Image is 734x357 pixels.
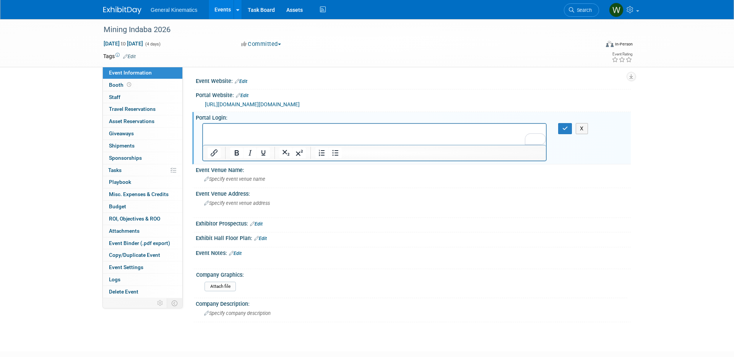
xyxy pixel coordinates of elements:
a: Attachments [103,225,182,237]
a: ROI, Objectives & ROO [103,213,182,225]
button: Bold [230,148,243,158]
a: Event Information [103,67,182,79]
span: Specify company description [204,310,271,316]
span: Logs [109,276,120,282]
button: Underline [257,148,270,158]
a: Event Binder (.pdf export) [103,237,182,249]
div: In-Person [615,41,633,47]
div: Portal Login: [196,112,631,122]
span: Event Information [109,70,152,76]
button: Superscript [293,148,306,158]
span: Booth not reserved yet [125,82,133,88]
td: Toggle Event Tabs [167,298,183,308]
a: Asset Reservations [103,115,182,127]
a: Giveaways [103,128,182,140]
td: Tags [103,52,136,60]
span: Staff [109,94,120,100]
a: Budget [103,201,182,213]
img: Whitney Swanson [609,3,624,17]
span: Delete Event [109,289,138,295]
a: Edit [229,251,242,256]
span: Specify event venue address [204,200,270,206]
span: Search [574,7,592,13]
span: Travel Reservations [109,106,156,112]
a: Search [564,3,599,17]
button: Bullet list [329,148,342,158]
div: Event Website: [196,75,631,85]
button: Insert/edit link [208,148,221,158]
a: [URL][DOMAIN_NAME][DOMAIN_NAME] [205,101,300,107]
span: Booth [109,82,133,88]
span: to [120,41,127,47]
a: Edit [235,79,247,84]
div: Event Venue Name: [196,164,631,174]
a: Sponsorships [103,152,182,164]
a: Delete Event [103,286,182,298]
span: ROI, Objectives & ROO [109,216,160,222]
a: Edit [250,221,263,227]
span: Specify event venue name [204,176,265,182]
span: Playbook [109,179,131,185]
div: Exhibit Hall Floor Plan: [196,232,631,242]
button: X [576,123,588,134]
a: Edit [236,93,248,98]
div: Event Rating [612,52,632,56]
a: Misc. Expenses & Credits [103,188,182,200]
span: Budget [109,203,126,209]
img: Format-Inperson.png [606,41,614,47]
span: Event Binder (.pdf export) [109,240,170,246]
a: Playbook [103,176,182,188]
a: Edit [254,236,267,241]
span: Shipments [109,143,135,149]
div: Event Notes: [196,247,631,257]
span: General Kinematics [151,7,197,13]
span: Event Settings [109,264,143,270]
span: (4 days) [145,42,161,47]
iframe: Rich Text Area [203,124,546,145]
td: Personalize Event Tab Strip [154,298,167,308]
div: Event Format [554,40,633,51]
span: Misc. Expenses & Credits [109,191,169,197]
a: Event Settings [103,261,182,273]
a: Shipments [103,140,182,152]
a: Booth [103,79,182,91]
a: Copy/Duplicate Event [103,249,182,261]
button: Subscript [279,148,292,158]
span: Asset Reservations [109,118,154,124]
span: [DATE] [DATE] [103,40,143,47]
button: Numbered list [315,148,328,158]
a: Travel Reservations [103,103,182,115]
a: Edit [123,54,136,59]
div: Event Venue Address: [196,188,631,198]
span: Giveaways [109,130,134,136]
div: Mining Indaba 2026 [101,23,588,37]
a: Tasks [103,164,182,176]
span: Attachments [109,228,140,234]
a: Staff [103,91,182,103]
img: ExhibitDay [103,6,141,14]
div: Company Graphics: [196,269,627,279]
button: Italic [244,148,257,158]
span: Tasks [108,167,122,173]
div: Company Description: [196,298,631,308]
button: Committed [239,40,284,48]
span: Copy/Duplicate Event [109,252,160,258]
a: Logs [103,274,182,286]
div: Exhibitor Prospectus: [196,218,631,228]
span: Sponsorships [109,155,142,161]
div: Portal Website: [196,89,631,99]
